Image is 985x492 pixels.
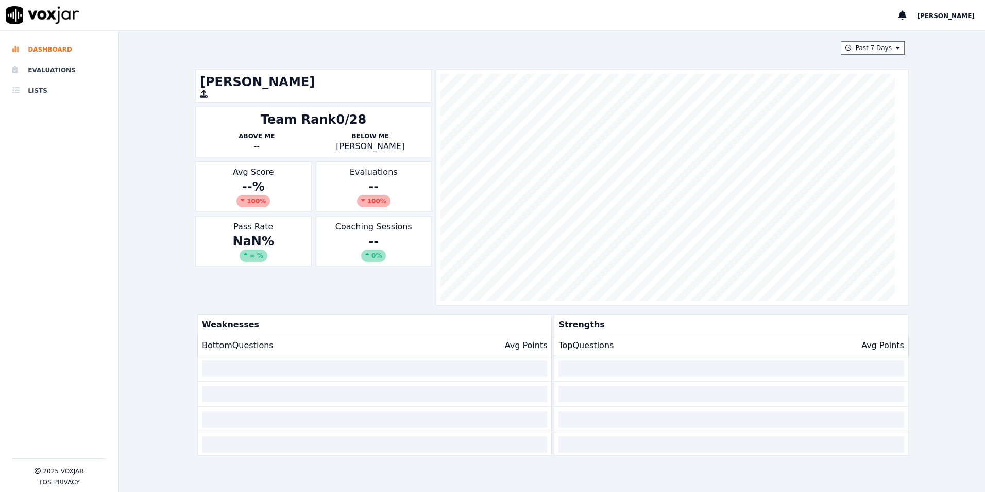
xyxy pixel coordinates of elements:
[917,12,975,20] span: [PERSON_NAME]
[12,39,106,60] a: Dashboard
[361,250,386,262] div: 0%
[320,233,427,262] div: --
[558,339,614,352] p: Top Questions
[12,60,106,80] a: Evaluations
[917,9,985,22] button: [PERSON_NAME]
[314,132,427,140] p: Below Me
[200,74,427,90] h1: [PERSON_NAME]
[202,339,274,352] p: Bottom Questions
[198,315,547,335] p: Weaknesses
[261,111,367,128] div: Team Rank 0/28
[195,161,311,212] div: Avg Score
[200,140,313,153] div: --
[236,195,270,207] div: 100 %
[841,41,905,55] button: Past 7 Days
[12,80,106,101] a: Lists
[200,233,307,262] div: NaN %
[6,6,79,24] img: voxjar logo
[54,478,80,486] button: Privacy
[240,250,267,262] div: ∞ %
[43,467,83,475] p: 2025 Voxjar
[505,339,548,352] p: Avg Points
[861,339,904,352] p: Avg Points
[39,478,51,486] button: TOS
[554,315,904,335] p: Strengths
[316,216,432,267] div: Coaching Sessions
[200,132,313,140] p: Above Me
[314,140,427,153] p: [PERSON_NAME]
[195,216,311,267] div: Pass Rate
[316,161,432,212] div: Evaluations
[200,178,307,207] div: -- %
[320,178,427,207] div: --
[357,195,390,207] div: 100 %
